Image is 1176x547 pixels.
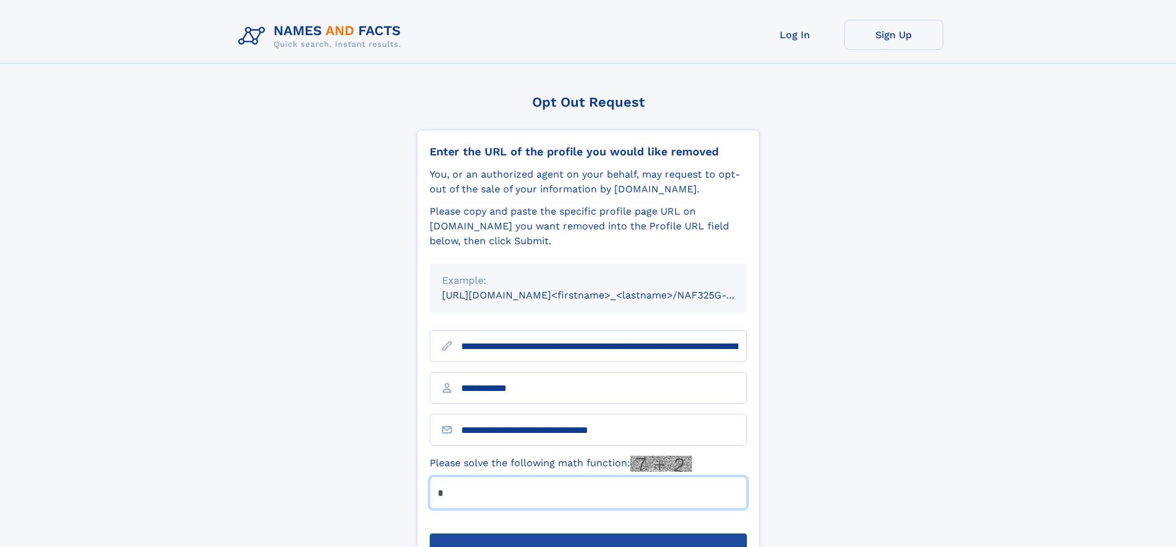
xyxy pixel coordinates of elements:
[430,456,692,472] label: Please solve the following math function:
[844,20,943,50] a: Sign Up
[430,167,747,197] div: You, or an authorized agent on your behalf, may request to opt-out of the sale of your informatio...
[430,204,747,249] div: Please copy and paste the specific profile page URL on [DOMAIN_NAME] you want removed into the Pr...
[442,273,735,288] div: Example:
[746,20,844,50] a: Log In
[430,145,747,158] div: Enter the URL of the profile you would like removed
[233,20,411,53] img: Logo Names and Facts
[417,94,760,110] div: Opt Out Request
[442,289,770,301] small: [URL][DOMAIN_NAME]<firstname>_<lastname>/NAF325G-xxxxxxxx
